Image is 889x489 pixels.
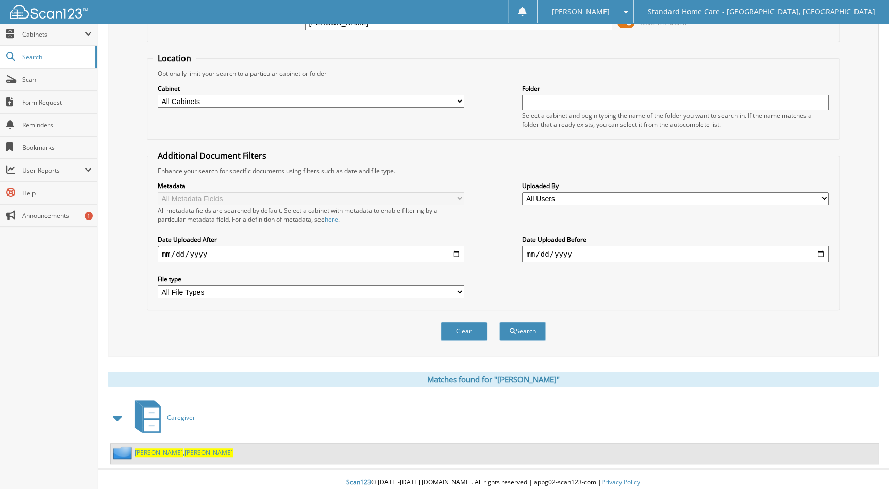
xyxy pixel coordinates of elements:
[10,5,88,19] img: scan123-logo-white.svg
[158,246,464,262] input: start
[22,75,92,84] span: Scan
[153,150,272,161] legend: Additional Document Filters
[85,212,93,220] div: 1
[499,322,546,341] button: Search
[441,322,487,341] button: Clear
[22,98,92,107] span: Form Request
[158,235,464,244] label: Date Uploaded After
[128,397,195,438] a: Caregiver
[22,211,92,220] span: Announcements
[167,413,195,422] span: Caregiver
[22,143,92,152] span: Bookmarks
[153,69,834,78] div: Optionally limit your search to a particular cabinet or folder
[522,84,829,93] label: Folder
[108,372,879,387] div: Matches found for "[PERSON_NAME]"
[158,275,464,283] label: File type
[522,246,829,262] input: end
[135,448,233,457] a: [PERSON_NAME],[PERSON_NAME]
[184,448,233,457] span: [PERSON_NAME]
[551,9,609,15] span: [PERSON_NAME]
[648,9,875,15] span: Standard Home Care - [GEOGRAPHIC_DATA], [GEOGRAPHIC_DATA]
[158,84,464,93] label: Cabinet
[22,121,92,129] span: Reminders
[522,235,829,244] label: Date Uploaded Before
[22,53,90,61] span: Search
[113,446,135,459] img: folder2.png
[153,166,834,175] div: Enhance your search for specific documents using filters such as date and file type.
[522,111,829,129] div: Select a cabinet and begin typing the name of the folder you want to search in. If the name match...
[158,206,464,224] div: All metadata fields are searched by default. Select a cabinet with metadata to enable filtering b...
[135,448,183,457] span: [PERSON_NAME]
[601,478,640,486] a: Privacy Policy
[22,30,85,39] span: Cabinets
[346,478,371,486] span: Scan123
[22,189,92,197] span: Help
[22,166,85,175] span: User Reports
[522,181,829,190] label: Uploaded By
[158,181,464,190] label: Metadata
[325,215,338,224] a: here
[153,53,196,64] legend: Location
